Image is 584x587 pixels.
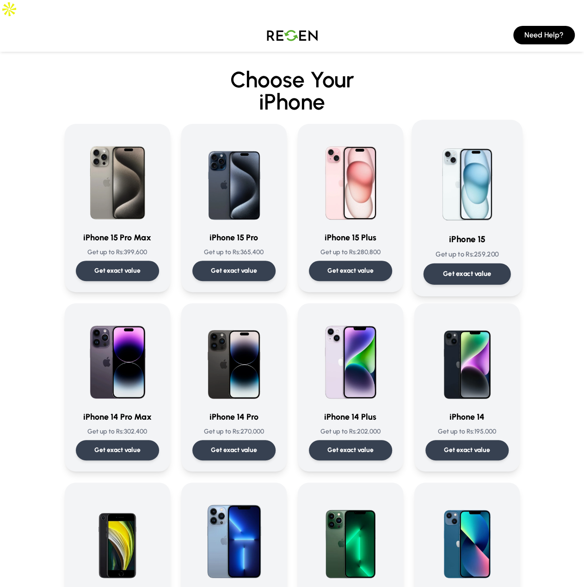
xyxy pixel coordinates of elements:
img: iPhone 13 [425,494,509,582]
img: iPhone 13 Pro [309,494,392,582]
img: iPhone 14 Pro Max [76,314,159,403]
img: iPhone 14 [425,314,509,403]
h3: iPhone 14 Pro Max [76,410,159,423]
img: Logo [260,22,325,48]
img: iPhone 13 Pro Max [192,494,276,582]
p: Get exact value [211,446,257,455]
p: Get exact value [327,266,374,275]
p: Get exact value [94,446,141,455]
h3: iPhone 15 Plus [309,231,392,244]
h3: iPhone 14 [425,410,509,423]
p: Get exact value [444,446,490,455]
img: iPhone 15 Pro Max [76,135,159,224]
h3: iPhone 15 Pro [192,231,276,244]
span: iPhone [65,91,520,113]
span: Choose Your [230,66,354,93]
p: Get up to Rs: 302,400 [76,427,159,436]
h3: iPhone 15 [423,232,510,246]
p: Get up to Rs: 259,200 [423,250,510,259]
p: Get up to Rs: 195,000 [425,427,509,436]
p: Get up to Rs: 365,400 [192,248,276,257]
p: Get exact value [211,266,257,275]
img: iPhone 14 Plus [309,314,392,403]
h3: iPhone 15 Pro Max [76,231,159,244]
img: iPhone 15 [423,131,510,225]
p: Get exact value [94,266,141,275]
p: Get up to Rs: 270,000 [192,427,276,436]
p: Get up to Rs: 399,600 [76,248,159,257]
p: Get exact value [443,269,491,279]
p: Get up to Rs: 202,000 [309,427,392,436]
img: iPhone 14 Pro [192,314,276,403]
p: Get up to Rs: 280,800 [309,248,392,257]
h3: iPhone 14 Plus [309,410,392,423]
h3: iPhone 14 Pro [192,410,276,423]
button: Need Help? [513,26,575,44]
img: iPhone SE (3rd Generation) [76,494,159,582]
img: iPhone 15 Pro [192,135,276,224]
img: iPhone 15 Plus [309,135,392,224]
p: Get exact value [327,446,374,455]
